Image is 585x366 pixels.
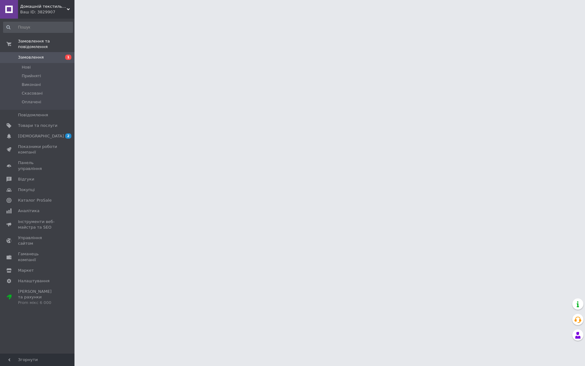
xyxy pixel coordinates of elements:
[22,82,41,87] span: Виконані
[18,123,57,128] span: Товари та послуги
[22,65,31,70] span: Нові
[18,112,48,118] span: Повідомлення
[18,235,57,246] span: Управління сайтом
[18,187,35,193] span: Покупці
[65,55,71,60] span: 1
[18,38,74,50] span: Замовлення та повідомлення
[18,133,64,139] span: [DEMOGRAPHIC_DATA]
[22,99,41,105] span: Оплачені
[18,268,34,273] span: Маркет
[20,4,67,9] span: Домашній текстиль UA
[18,160,57,171] span: Панель управління
[18,289,57,306] span: [PERSON_NAME] та рахунки
[18,176,34,182] span: Відгуки
[65,133,71,139] span: 2
[18,300,57,306] div: Prom мікс 6 000
[18,198,52,203] span: Каталог ProSale
[22,91,43,96] span: Скасовані
[22,73,41,79] span: Прийняті
[18,144,57,155] span: Показники роботи компанії
[18,208,39,214] span: Аналітика
[18,251,57,262] span: Гаманець компанії
[18,278,50,284] span: Налаштування
[18,55,44,60] span: Замовлення
[18,219,57,230] span: Інструменти веб-майстра та SEO
[3,22,73,33] input: Пошук
[20,9,74,15] div: Ваш ID: 3829907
